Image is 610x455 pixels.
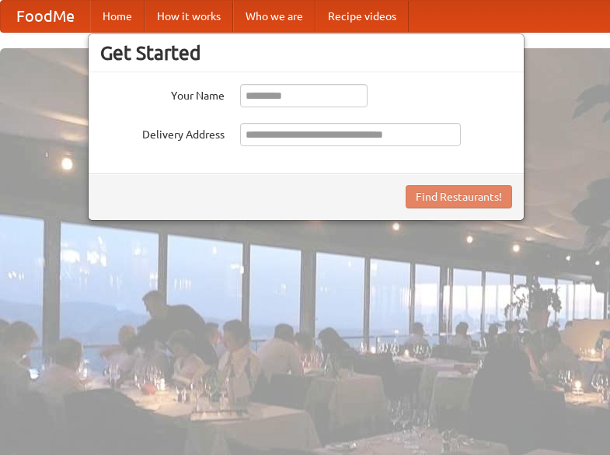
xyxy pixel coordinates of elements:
[90,1,145,32] a: Home
[100,123,225,142] label: Delivery Address
[100,84,225,103] label: Your Name
[406,185,512,208] button: Find Restaurants!
[145,1,233,32] a: How it works
[1,1,90,32] a: FoodMe
[233,1,315,32] a: Who we are
[100,41,512,65] h3: Get Started
[315,1,409,32] a: Recipe videos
